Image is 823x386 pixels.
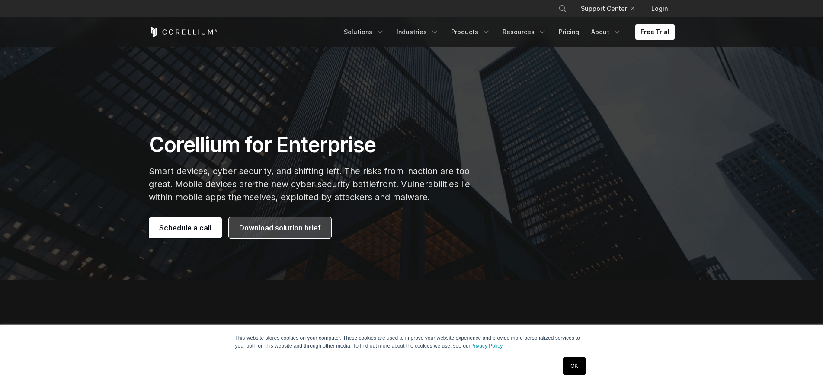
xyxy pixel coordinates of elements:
div: Navigation Menu [339,24,675,40]
a: Pricing [554,24,584,40]
p: Smart devices, cyber security, and shifting left. The risks from inaction are too great. Mobile d... [149,165,493,204]
div: Navigation Menu [548,1,675,16]
a: Download solution brief [229,217,331,238]
button: Search [555,1,570,16]
a: Free Trial [635,24,675,40]
a: About [586,24,627,40]
a: Corellium Home [149,27,218,37]
p: This website stores cookies on your computer. These cookies are used to improve your website expe... [235,334,588,350]
span: Schedule a call [159,223,211,233]
a: Schedule a call [149,217,222,238]
a: Products [446,24,496,40]
a: Resources [497,24,552,40]
a: Industries [391,24,444,40]
a: Login [644,1,675,16]
h1: Corellium for Enterprise [149,132,493,158]
a: Support Center [574,1,641,16]
a: Solutions [339,24,390,40]
a: OK [563,357,585,375]
a: Privacy Policy. [471,343,504,349]
span: Download solution brief [239,223,321,233]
